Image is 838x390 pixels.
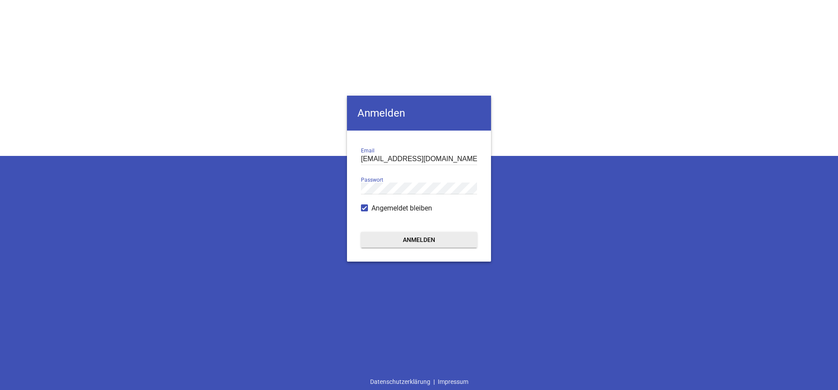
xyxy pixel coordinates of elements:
span: Angemeldet bleiben [371,203,432,214]
button: Anmelden [361,232,477,248]
a: Datenschutzerklärung [367,373,433,390]
a: Impressum [435,373,471,390]
div: | [367,373,471,390]
h4: Anmelden [347,96,491,131]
